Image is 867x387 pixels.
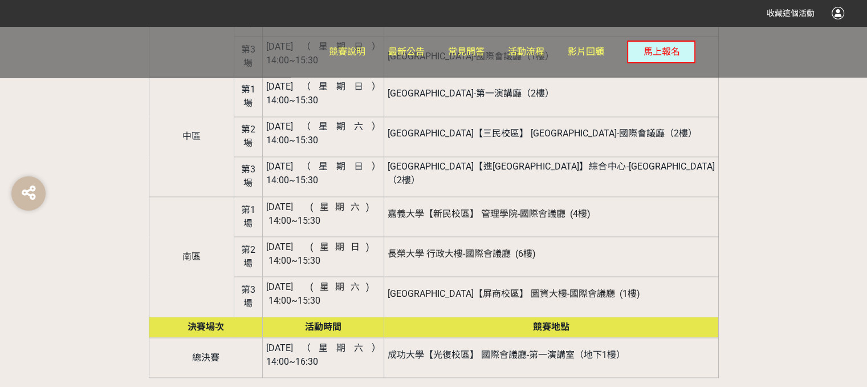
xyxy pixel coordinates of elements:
[182,251,201,262] span: 南區
[241,244,255,269] span: 第2場
[568,26,604,78] a: 影片回顧
[266,201,381,226] span: [DATE] (星期六) 14:00~15:30
[448,26,485,78] a: 常見問答
[241,84,255,108] span: 第1場
[388,349,625,360] span: 成功大學【光復校區】 國際會議廳-第一演講室（地下1樓）
[305,321,341,332] strong: 活動時間
[192,352,219,362] span: 總決賽
[241,204,255,229] span: 第1場
[188,321,224,332] strong: 決賽場次
[329,26,365,78] a: 競賽說明
[266,81,381,106] span: [DATE]（星期日） 14:00~15:30
[266,281,381,306] span: [DATE] (星期六) 14:00~15:30
[241,284,255,309] span: 第3場
[643,46,679,57] span: 馬上報名
[241,124,255,148] span: 第2場
[388,128,697,139] span: [GEOGRAPHIC_DATA]【三民校區】 [GEOGRAPHIC_DATA]-國際會議廳（2樓）
[388,288,640,299] span: [GEOGRAPHIC_DATA]【屏商校區】 圖資大樓-國際會議廳 (1樓)
[182,131,201,142] span: 中區
[388,88,554,99] span: [GEOGRAPHIC_DATA]-第一演講廳（2樓）
[568,46,604,57] span: 影片回顧
[388,208,591,219] span: 嘉義大學【新民校區】 管理學院-國際會議廳 (4樓)
[508,46,544,57] span: 活動流程
[388,26,425,78] a: 最新公告
[388,248,536,259] span: 長榮大學 行政大樓-國際會議廳 (6樓)
[241,164,255,188] span: 第3場
[266,161,381,186] span: [DATE]（星期日） 14:00~15:30
[627,41,695,63] button: 馬上報名
[388,161,715,186] span: [GEOGRAPHIC_DATA]【進[GEOGRAPHIC_DATA]】綜合中心-[GEOGRAPHIC_DATA]（2樓）
[266,342,381,366] span: [DATE]（星期六） 14:00~16:30
[266,241,381,266] span: [DATE] (星期日) 14:00~15:30
[329,46,365,57] span: 競賽說明
[508,26,544,78] a: 活動流程
[266,121,381,146] span: [DATE]（星期六） 14:00~15:30
[533,321,569,332] strong: 競賽地點
[767,9,815,18] span: 收藏這個活動
[448,46,485,57] span: 常見問答
[388,46,425,57] span: 最新公告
